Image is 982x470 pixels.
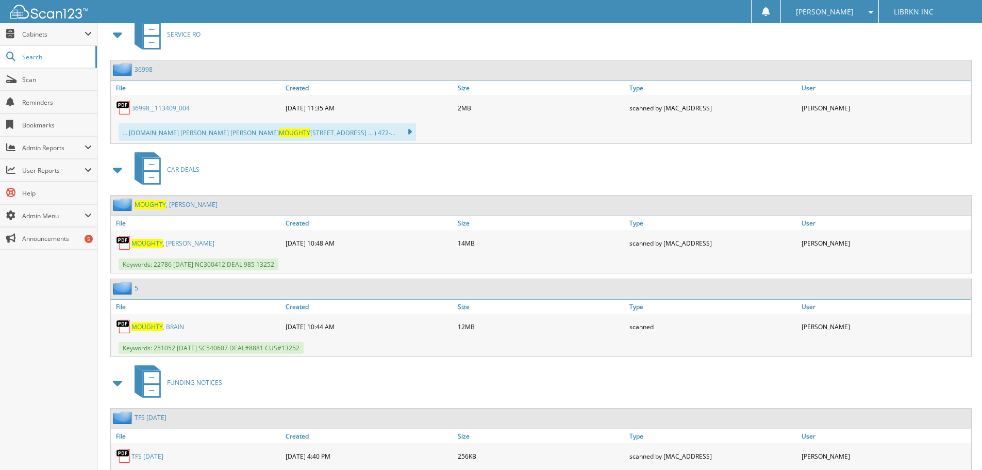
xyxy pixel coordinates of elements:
a: TFS [DATE] [131,452,163,461]
span: FUNDING NOTICES [167,378,222,387]
span: Scan [22,75,92,84]
a: File [111,429,283,443]
a: 36998 [135,65,153,74]
img: PDF.png [116,100,131,116]
img: scan123-logo-white.svg [10,5,88,19]
a: File [111,216,283,230]
span: Help [22,189,92,198]
a: Type [627,300,799,314]
img: PDF.png [116,235,131,251]
div: 256KB [455,446,627,466]
a: 5 [135,284,138,293]
div: scanned by [MAC_ADDRESS] [627,446,799,466]
a: Created [283,216,455,230]
div: [DATE] 11:35 AM [283,98,455,118]
a: Size [455,81,627,95]
span: Admin Menu [22,212,85,220]
img: folder2.png [113,198,135,211]
a: Type [627,216,799,230]
span: Bookmarks [22,121,92,129]
a: Size [455,429,627,443]
a: TFS [DATE] [135,413,167,422]
div: [PERSON_NAME] [799,233,971,253]
a: Created [283,300,455,314]
a: User [799,81,971,95]
a: Size [455,300,627,314]
a: File [111,81,283,95]
iframe: Chat Widget [930,420,982,470]
a: Type [627,81,799,95]
span: User Reports [22,166,85,175]
div: 2MB [455,98,627,118]
a: SERVICE RO [128,14,201,55]
img: PDF.png [116,448,131,464]
div: [DATE] 10:44 AM [283,316,455,337]
div: 5 [85,235,93,243]
a: CAR DEALS [128,149,199,190]
img: PDF.png [116,319,131,334]
a: User [799,300,971,314]
div: 14MB [455,233,627,253]
a: MOUGHTY, [PERSON_NAME] [135,200,218,209]
a: File [111,300,283,314]
a: MOUGHTY, [PERSON_NAME] [131,239,214,248]
div: [PERSON_NAME] [799,316,971,337]
img: folder2.png [113,63,135,76]
div: scanned [627,316,799,337]
span: Reminders [22,98,92,107]
span: CAR DEALS [167,165,199,174]
span: LIBRKN INC [894,9,934,15]
span: MOUGHTY [135,200,166,209]
img: folder2.png [113,282,135,295]
div: [PERSON_NAME] [799,446,971,466]
span: Cabinets [22,30,85,39]
span: Admin Reports [22,143,85,152]
div: [PERSON_NAME] [799,98,971,118]
a: Type [627,429,799,443]
div: [DATE] 4:40 PM [283,446,455,466]
a: User [799,216,971,230]
div: scanned by [MAC_ADDRESS] [627,233,799,253]
span: MOUGHTY [279,128,310,137]
a: FUNDING NOTICES [128,362,222,403]
span: Keywords: 251052 [DATE] SC540607 DEAL#8881 CUS#13252 [119,342,304,354]
span: SERVICE RO [167,30,201,39]
a: Size [455,216,627,230]
a: User [799,429,971,443]
div: 12MB [455,316,627,337]
a: 36998__113409_004 [131,104,190,112]
span: MOUGHTY [131,239,163,248]
a: Created [283,429,455,443]
a: MOUGHTY, BRAIN [131,322,184,331]
span: MOUGHTY [131,322,163,331]
span: Search [22,53,90,61]
span: [PERSON_NAME] [796,9,854,15]
img: folder2.png [113,411,135,424]
div: [DATE] 10:48 AM [283,233,455,253]
span: Keywords: 22786 [DATE] NC300412 DEAL 985 13252 [119,258,278,270]
div: ... [DOMAIN_NAME] [PERSON_NAME] [PERSON_NAME] [STREET_ADDRESS] ... ) 472-... [119,123,416,141]
span: Announcements [22,234,92,243]
div: scanned by [MAC_ADDRESS] [627,98,799,118]
a: Created [283,81,455,95]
